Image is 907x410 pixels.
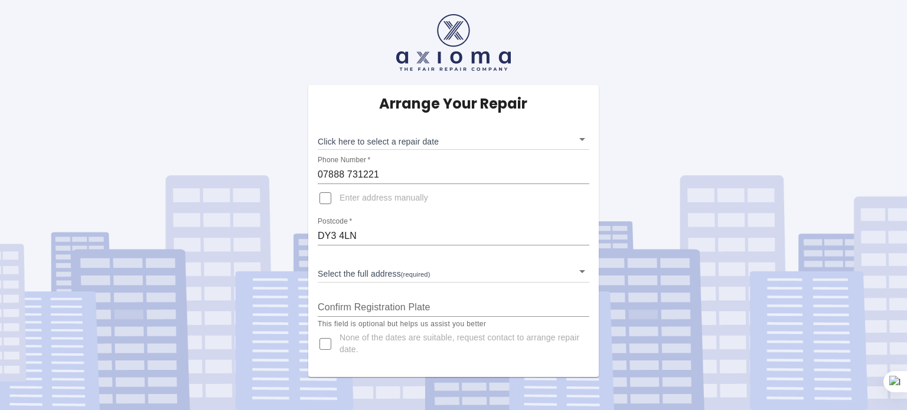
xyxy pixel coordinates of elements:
[340,332,580,356] span: None of the dates are suitable, request contact to arrange repair date.
[379,94,527,113] h5: Arrange Your Repair
[318,319,589,330] p: This field is optional but helps us assist you better
[318,217,352,227] label: Postcode
[340,192,428,204] span: Enter address manually
[318,155,370,165] label: Phone Number
[396,14,511,71] img: axioma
